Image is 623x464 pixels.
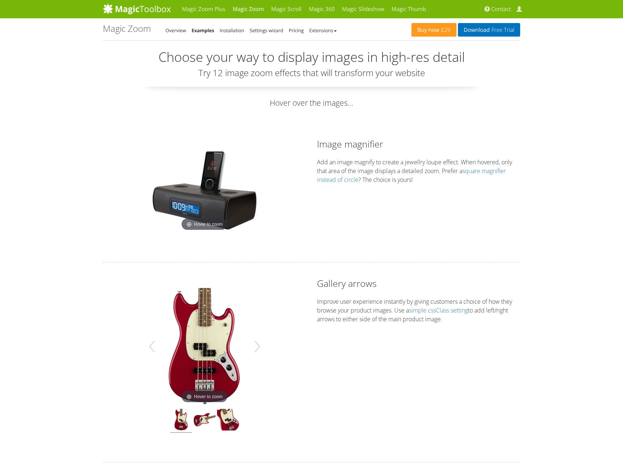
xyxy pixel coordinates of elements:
img: fender-01.jpg [146,288,263,405]
span: Free Trial [490,27,514,33]
a: simple cssClass setting [409,306,468,314]
h3: Try 12 image zoom effects that will transform your website [103,68,520,78]
span: £29 [439,27,451,33]
a: Installation [220,27,244,34]
p: Hover over the images... [103,98,520,108]
img: fender-01.jpg [170,409,192,433]
img: fender-03.jpg [217,409,239,433]
p: Add an image magnify to create a jewellry loupe effect. When hovered, only that area of the image... [317,158,520,184]
p: Improve user experience instantly by giving customers a choice of how they browse your product im... [317,297,520,323]
h1: Magic Zoom [103,24,151,33]
a: Settings wizard [250,27,283,34]
button: Next [251,336,263,357]
button: Previous [146,336,158,357]
a: Pricing [289,27,304,34]
a: Buy now£29 [411,23,456,37]
a: DownloadFree Trial [458,23,520,37]
h2: Image magnifier [317,138,520,150]
h2: Choose your way to display images in high-res detail [103,50,520,64]
a: Image magnifier exampleHover to zoom [150,149,260,233]
span: Contact [491,5,511,13]
a: Extensions [309,27,337,34]
h2: Gallery arrows [317,277,520,290]
img: MagicToolbox.com - Image tools for your website [103,3,171,14]
img: fender-02.jpg [194,409,216,433]
img: Image magnifier example [150,149,260,233]
a: Hover to zoom [146,288,263,405]
a: Overview [165,27,186,34]
a: square magnifier instead of circle [317,167,506,184]
a: Examples [191,27,214,34]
